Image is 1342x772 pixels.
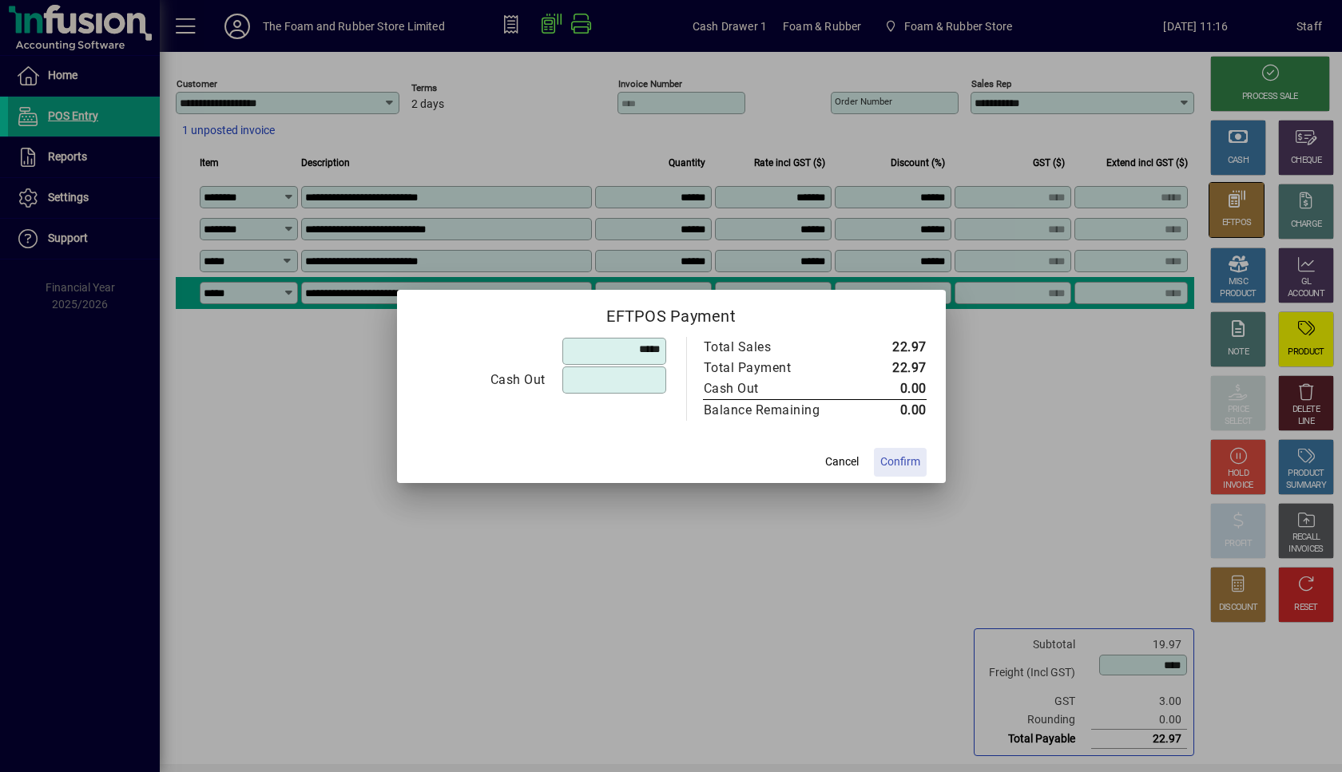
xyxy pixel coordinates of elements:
td: Total Payment [703,358,854,378]
h2: EFTPOS Payment [397,290,946,336]
span: Cancel [825,453,859,470]
span: Confirm [880,453,920,470]
button: Confirm [874,448,927,477]
td: 22.97 [854,337,927,358]
td: 22.97 [854,358,927,378]
td: 0.00 [854,378,927,400]
td: Total Sales [703,337,854,358]
div: Balance Remaining [704,401,838,420]
td: 0.00 [854,399,927,421]
div: Cash Out [704,379,838,398]
button: Cancel [816,448,868,477]
div: Cash Out [417,370,546,390]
